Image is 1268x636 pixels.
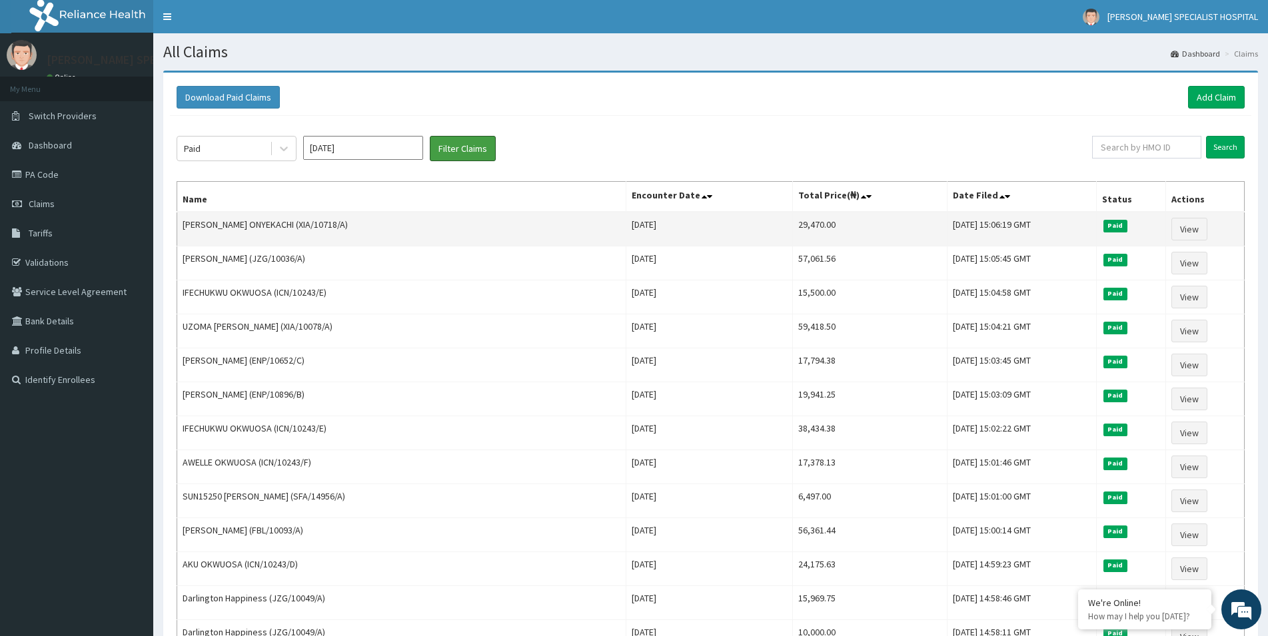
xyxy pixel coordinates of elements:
[1092,136,1201,159] input: Search by HMO ID
[626,586,793,620] td: [DATE]
[1171,489,1207,512] a: View
[793,484,948,518] td: 6,497.00
[219,7,251,39] div: Minimize live chat window
[69,75,224,92] div: Chat with us now
[1103,322,1127,334] span: Paid
[163,43,1258,61] h1: All Claims
[7,364,254,410] textarea: Type your message and hit 'Enter'
[177,212,626,246] td: [PERSON_NAME] ONYEKACHI (XIA/10718/A)
[29,227,53,239] span: Tariffs
[626,280,793,314] td: [DATE]
[626,246,793,280] td: [DATE]
[1083,9,1099,25] img: User Image
[1221,48,1258,59] li: Claims
[626,212,793,246] td: [DATE]
[29,198,55,210] span: Claims
[1171,286,1207,308] a: View
[1171,48,1220,59] a: Dashboard
[1088,611,1201,622] p: How may I help you today?
[1171,320,1207,342] a: View
[948,314,1097,348] td: [DATE] 15:04:21 GMT
[793,314,948,348] td: 59,418.50
[626,382,793,416] td: [DATE]
[1171,252,1207,274] a: View
[948,382,1097,416] td: [DATE] 15:03:09 GMT
[1103,356,1127,368] span: Paid
[29,110,97,122] span: Switch Providers
[626,518,793,552] td: [DATE]
[177,86,280,109] button: Download Paid Claims
[29,139,72,151] span: Dashboard
[793,586,948,620] td: 15,969.75
[1103,220,1127,232] span: Paid
[77,168,184,302] span: We're online!
[793,552,948,586] td: 24,175.63
[626,484,793,518] td: [DATE]
[1206,136,1245,159] input: Search
[7,40,37,70] img: User Image
[948,586,1097,620] td: [DATE] 14:58:46 GMT
[793,450,948,484] td: 17,378.13
[793,212,948,246] td: 29,470.00
[1103,491,1127,503] span: Paid
[948,450,1097,484] td: [DATE] 15:01:46 GMT
[1088,597,1201,609] div: We're Online!
[1103,559,1127,571] span: Paid
[1097,182,1165,212] th: Status
[626,416,793,450] td: [DATE]
[626,450,793,484] td: [DATE]
[177,416,626,450] td: IFECHUKWU OKWUOSA (ICN/10243/E)
[1171,523,1207,546] a: View
[1171,388,1207,410] a: View
[177,552,626,586] td: AKU OKWUOSA (ICN/10243/D)
[793,518,948,552] td: 56,361.44
[177,450,626,484] td: AWELLE OKWUOSA (ICN/10243/F)
[626,314,793,348] td: [DATE]
[177,586,626,620] td: Darlington Happiness (JZG/10049/A)
[948,552,1097,586] td: [DATE] 14:59:23 GMT
[1103,288,1127,300] span: Paid
[948,348,1097,382] td: [DATE] 15:03:45 GMT
[626,182,793,212] th: Encounter Date
[25,67,54,100] img: d_794563401_company_1708531726252_794563401
[47,54,251,66] p: [PERSON_NAME] SPECIALIST HOSPITAL
[1103,458,1127,470] span: Paid
[177,484,626,518] td: SUN15250 [PERSON_NAME] (SFA/14956/A)
[948,416,1097,450] td: [DATE] 15:02:22 GMT
[184,142,201,155] div: Paid
[1171,422,1207,444] a: View
[948,182,1097,212] th: Date Filed
[793,416,948,450] td: 38,434.38
[1171,354,1207,376] a: View
[793,182,948,212] th: Total Price(₦)
[177,382,626,416] td: [PERSON_NAME] (ENP/10896/B)
[948,212,1097,246] td: [DATE] 15:06:19 GMT
[1103,525,1127,537] span: Paid
[948,484,1097,518] td: [DATE] 15:01:00 GMT
[177,348,626,382] td: [PERSON_NAME] (ENP/10652/C)
[793,348,948,382] td: 17,794.38
[948,518,1097,552] td: [DATE] 15:00:14 GMT
[303,136,423,160] input: Select Month and Year
[948,280,1097,314] td: [DATE] 15:04:58 GMT
[1188,86,1245,109] a: Add Claim
[1103,390,1127,402] span: Paid
[1107,11,1258,23] span: [PERSON_NAME] SPECIALIST HOSPITAL
[1103,254,1127,266] span: Paid
[1171,456,1207,478] a: View
[177,182,626,212] th: Name
[1103,424,1127,436] span: Paid
[177,518,626,552] td: [PERSON_NAME] (FBL/10093/A)
[793,246,948,280] td: 57,061.56
[430,136,496,161] button: Filter Claims
[626,552,793,586] td: [DATE]
[626,348,793,382] td: [DATE]
[47,73,79,82] a: Online
[177,314,626,348] td: UZOMA [PERSON_NAME] (XIA/10078/A)
[948,246,1097,280] td: [DATE] 15:05:45 GMT
[177,280,626,314] td: IFECHUKWU OKWUOSA (ICN/10243/E)
[1165,182,1245,212] th: Actions
[1171,218,1207,240] a: View
[1171,557,1207,580] a: View
[793,280,948,314] td: 15,500.00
